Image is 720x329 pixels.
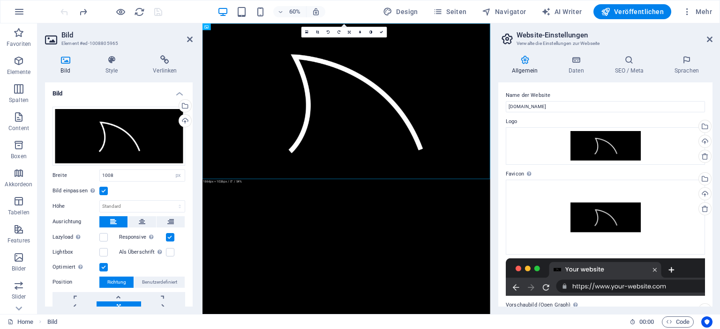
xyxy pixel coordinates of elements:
[379,4,422,19] button: Design
[334,27,345,37] a: 90° rechts drehen
[119,247,166,258] label: Als Überschrift
[9,96,29,104] p: Spalten
[517,39,694,48] h3: Verwalte die Einstellungen zur Webseite
[52,216,99,227] label: Ausrichtung
[115,6,126,17] button: Klicke hier, um den Vorschau-Modus zu verlassen
[52,185,99,197] label: Bild einpassen
[8,124,29,132] p: Content
[61,39,174,48] h3: Element #ed-1008805965
[639,316,654,328] span: 00 00
[630,316,654,328] h6: Session-Zeit
[478,4,530,19] button: Navigator
[142,277,177,288] span: Benutzerdefiniert
[77,6,89,17] button: redo
[506,90,705,101] label: Name der Website
[7,237,30,244] p: Features
[323,27,334,37] a: 90° links drehen
[52,204,99,209] label: Höhe
[482,7,526,16] span: Navigator
[11,153,27,160] p: Boxen
[47,316,57,328] nav: breadcrumb
[7,68,31,76] p: Elemente
[7,316,33,328] a: Klick, um Auswahl aufzuheben. Doppelklick öffnet Seitenverwaltung
[506,127,705,165] div: FLOSSE-Qc9NSgJeBSxYSYJ5yKtqTg.jpg
[312,7,320,16] i: Bei Größenänderung Zoomstufe automatisch an das gewählte Gerät anpassen.
[555,55,601,75] h4: Daten
[433,7,467,16] span: Seiten
[8,209,30,216] p: Tabellen
[12,293,26,300] p: Slider
[646,318,647,325] span: :
[90,55,137,75] h4: Style
[662,316,694,328] button: Code
[383,7,418,16] span: Design
[376,27,387,37] a: Bestätigen ( Strg ⏎ )
[45,82,193,99] h4: Bild
[498,55,555,75] h4: Allgemein
[506,180,705,255] div: FLOSSE-Qc9NSgJeBSxYSYJ5yKtqTg-8SLJ7iifBcmpOGomqxCrpA.png
[701,316,712,328] button: Usercentrics
[273,6,307,17] button: 60%
[429,4,471,19] button: Seiten
[344,27,355,37] a: Ausrichtung ändern
[61,31,193,39] h2: Bild
[517,31,712,39] h2: Website-Einstellungen
[78,7,89,17] i: Wiederholen: Element hinzufügen (Strg + Y, ⌘+Y)
[52,107,185,166] div: FLOSSE-Qc9NSgJeBSxYSYJ5yKtqTg.jpg
[666,316,690,328] span: Code
[45,55,90,75] h4: Bild
[301,27,312,37] a: Wähle aus deinen Dateien, Stockfotos oder lade Dateien hoch
[107,277,126,288] span: Richtung
[52,262,99,273] label: Optimiert
[312,27,323,37] a: Ausschneide-Modus
[119,232,166,243] label: Responsive
[679,4,716,19] button: Mehr
[506,101,705,112] input: Name...
[52,173,99,178] label: Breite
[134,7,145,17] i: Seite neu laden
[52,277,99,288] label: Position
[134,277,185,288] button: Benutzerdefiniert
[287,6,302,17] h6: 60%
[541,7,582,16] span: AI Writer
[12,265,26,272] p: Bilder
[682,7,712,16] span: Mehr
[506,300,705,311] label: Vorschaubild (Open Graph)
[134,6,145,17] button: reload
[99,277,134,288] button: Richtung
[661,55,712,75] h4: Sprachen
[593,4,671,19] button: Veröffentlichen
[52,247,99,258] label: Lightbox
[137,55,193,75] h4: Verlinken
[601,55,661,75] h4: SEO / Meta
[366,27,376,37] a: Graustufen
[5,181,32,188] p: Akkordeon
[538,4,586,19] button: AI Writer
[7,40,31,48] p: Favoriten
[47,316,57,328] span: Klick zum Auswählen. Doppelklick zum Bearbeiten
[355,27,366,37] a: Weichzeichnen
[506,116,705,127] label: Logo
[52,232,99,243] label: Lazyload
[601,7,664,16] span: Veröffentlichen
[506,168,705,180] label: Favicon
